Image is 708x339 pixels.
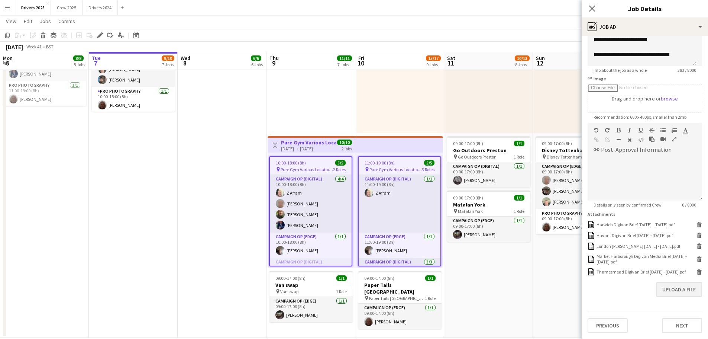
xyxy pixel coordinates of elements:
span: 1 Role [514,208,524,214]
app-card-role: Campaign Op (Edge)1/109:00-17:00 (8h)[PERSON_NAME] [447,217,530,242]
div: Job Ad [582,18,708,36]
span: 9/10 [162,55,174,61]
div: Market Harborough Digivan Media Brief 9th - 10th October.pdf [597,253,695,265]
h3: Disney Tottenham NFL [536,147,619,154]
button: Insert video [660,136,666,142]
div: [DATE] [6,43,23,51]
span: 10 [357,59,364,67]
app-card-role: Campaign Op (Edge)1/111:00-19:00 (8h)[PERSON_NAME] [359,233,440,258]
span: 5/5 [335,160,346,166]
span: 09:00-17:00 (8h) [542,141,572,146]
span: 8/8 [73,55,84,61]
button: Redo [605,127,610,133]
app-job-card: 09:00-17:00 (8h)1/1Go Outdoors Preston Go Outdoors Preston1 RoleCampaign Op (Digital)1/109:00-17:... [447,136,530,188]
span: 1 Role [514,154,524,160]
span: 10:00-18:00 (8h) [276,160,306,166]
span: Tue [92,55,101,61]
span: Matalan York [458,208,483,214]
button: Unordered List [660,127,666,133]
span: 09:00-17:00 (8h) [275,275,305,281]
div: [DATE] → [DATE] [281,146,336,151]
span: 11/11 [337,55,352,61]
span: 10/10 [337,140,352,145]
h3: Pure Gym Various Locations [281,139,336,146]
button: Upload a file [656,282,702,297]
span: 09:00-17:00 (8h) [364,275,394,281]
span: Jobs [40,18,51,25]
span: 15/17 [426,55,441,61]
span: Recommendation: 600 x 400px, smaller than 2mb [588,114,692,120]
div: Havant Digivan Brief 9th - 10th October.pdf [597,233,673,238]
div: Harwich Digivan Brief 9th - 10th October.pdf [597,222,675,227]
span: Paper Tails [GEOGRAPHIC_DATA] [369,295,425,301]
button: Drivers 2025 [15,0,51,15]
span: Go Outdoors Preston [458,154,497,160]
span: Pure Gym Various Locations [281,167,333,172]
app-job-card: 09:00-17:00 (8h)1/1Matalan York Matalan York1 RoleCampaign Op (Edge)1/109:00-17:00 (8h)[PERSON_NAME] [447,191,530,242]
h3: Matalan York [447,201,530,208]
span: 11:00-19:00 (8h) [365,160,395,166]
button: HTML Code [638,137,643,143]
div: Thamesmead Digivan Brief 9th - 10th October.pdf [597,269,686,275]
app-card-role: Campaign Op (Edge)1/110:00-18:00 (8h)[PERSON_NAME] [270,233,352,258]
span: Edit [24,18,32,25]
app-job-card: 10:00-18:00 (8h)5/5 Pure Gym Various Locations2 RolesCampaign Op (Digital)4/410:00-18:00 (8h)Z Af... [269,156,352,266]
span: 1/1 [425,275,436,281]
span: 11 [446,59,455,67]
span: 1 Role [425,295,436,301]
span: Wed [181,55,190,61]
button: Underline [638,127,643,133]
span: 1/1 [514,195,524,201]
div: 2 jobs [342,145,352,151]
span: Thu [269,55,279,61]
button: Crew 2025 [51,0,83,15]
div: 5 Jobs [74,62,85,67]
a: Edit [21,16,35,26]
button: Fullscreen [672,136,677,142]
button: Next [662,318,702,333]
h3: Go Outdoors Preston [447,147,530,154]
div: 09:00-17:00 (8h)1/1Paper Tails [GEOGRAPHIC_DATA] Paper Tails [GEOGRAPHIC_DATA]1 RoleCampaign Op (... [358,271,442,329]
span: View [6,18,16,25]
span: 09:00-17:00 (8h) [453,141,483,146]
a: Jobs [37,16,54,26]
app-job-card: 09:00-17:00 (8h)4/4Disney Tottenham NFL Disney Tottenham NFL2 RolesCampaign Op (Edge)3/309:00-17:... [536,136,619,234]
button: Drivers 2024 [83,0,118,15]
app-card-role: Campaign Op (Edge)3/309:00-17:00 (8h)[PERSON_NAME][PERSON_NAME][PERSON_NAME] [536,162,619,209]
span: 8 [180,59,190,67]
button: Horizontal Line [616,137,621,143]
app-job-card: 11:00-19:00 (8h)5/5 Pure Gym Various Locations3 RolesCampaign Op (Digital)1/111:00-19:00 (8h)Z Af... [358,156,441,266]
span: 1/1 [336,275,347,281]
span: Sun [536,55,545,61]
button: Undo [594,127,599,133]
div: 8 Jobs [515,62,529,67]
span: 2 Roles [333,167,346,172]
span: Week 41 [25,44,43,49]
span: Mon [3,55,13,61]
span: 12 [535,59,545,67]
app-job-card: 09:00-17:00 (8h)1/1Van swap Van swap1 RoleCampaign Op (Edge)1/109:00-17:00 (8h)[PERSON_NAME] [269,271,353,322]
app-card-role: Campaign Op (Digital)1/109:00-17:00 (8h)[PERSON_NAME] [447,162,530,188]
span: Info about the job as a whole [588,67,653,73]
button: Ordered List [672,127,677,133]
span: 6 [2,59,13,67]
span: 6/6 [251,55,261,61]
app-card-role: Campaign Op (Digital)3/311:00-15:00 (4h) [359,258,440,305]
div: 7 Jobs [162,62,174,67]
button: Bold [616,127,621,133]
span: Pure Gym Various Locations [369,167,422,172]
div: 6 Jobs [251,62,263,67]
span: 383 / 8000 [672,67,702,73]
span: Disney Tottenham NFL [547,154,590,160]
span: 5/5 [424,160,434,166]
span: 9 [268,59,279,67]
app-card-role-placeholder: Campaign Op (Digital) [270,258,352,305]
app-card-role: Campaign Op (Edge)1/109:00-17:00 (8h)[PERSON_NAME] [358,304,442,329]
span: 1 Role [336,289,347,294]
span: 7 [91,59,101,67]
